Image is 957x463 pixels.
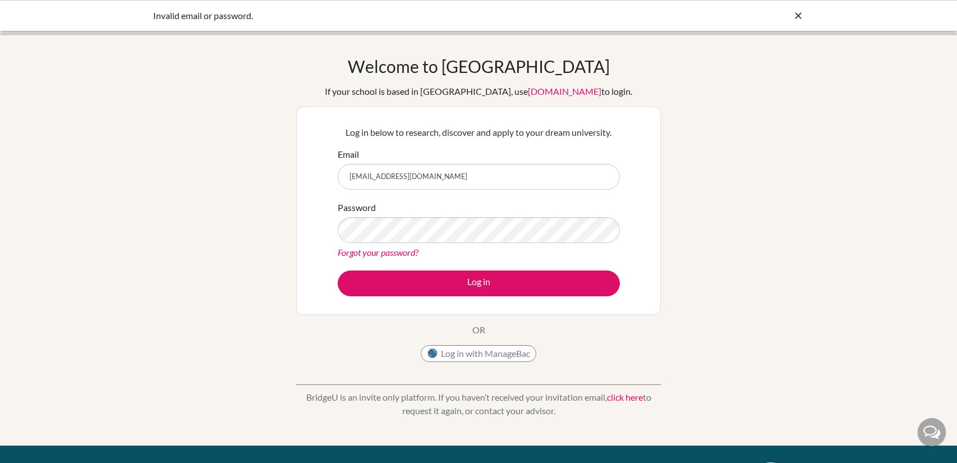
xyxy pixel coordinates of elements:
p: BridgeU is an invite only platform. If you haven’t received your invitation email, to request it ... [296,391,661,418]
a: [DOMAIN_NAME] [528,86,601,97]
button: Log in [338,271,620,296]
p: Log in below to research, discover and apply to your dream university. [338,126,620,139]
button: Log in with ManageBac [421,345,536,362]
a: Forgot your password? [338,247,418,258]
div: If your school is based in [GEOGRAPHIC_DATA], use to login. [325,85,632,98]
div: Invalid email or password. [153,9,636,22]
p: OR [472,323,485,337]
label: Password [338,201,376,214]
label: Email [338,148,359,161]
a: click here [607,392,643,402]
h1: Welcome to [GEOGRAPHIC_DATA] [348,56,610,76]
